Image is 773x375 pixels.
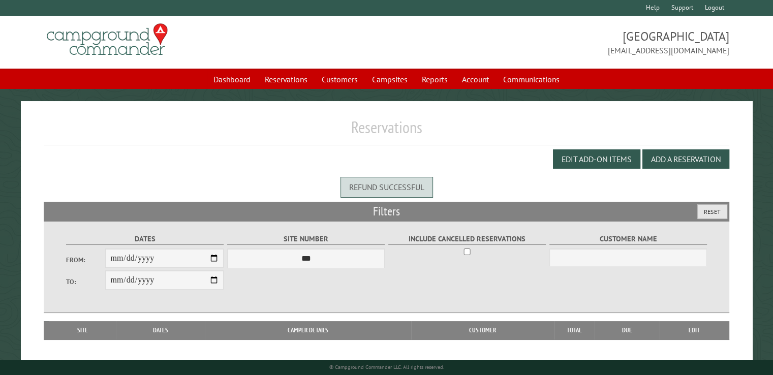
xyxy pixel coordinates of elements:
label: Site Number [227,233,385,245]
div: Refund successful [341,177,433,197]
button: Edit Add-on Items [553,149,640,169]
a: Dashboard [207,70,257,89]
th: Edit [660,321,729,339]
label: Customer Name [549,233,707,245]
span: [GEOGRAPHIC_DATA] [EMAIL_ADDRESS][DOMAIN_NAME] [387,28,729,56]
a: Communications [497,70,566,89]
h1: Reservations [44,117,729,145]
th: Camper Details [205,321,411,339]
th: Customer [411,321,554,339]
a: Account [456,70,495,89]
label: Include Cancelled Reservations [388,233,546,245]
a: Campsites [366,70,414,89]
a: Customers [316,70,364,89]
a: Reservations [259,70,314,89]
h2: Filters [44,202,729,221]
th: Total [554,321,595,339]
th: Due [595,321,660,339]
th: Dates [116,321,205,339]
a: Reports [416,70,454,89]
label: From: [66,255,106,265]
label: To: [66,277,106,287]
small: © Campground Commander LLC. All rights reserved. [329,364,444,370]
img: Campground Commander [44,20,171,59]
button: Add a Reservation [642,149,729,169]
label: Dates [66,233,224,245]
th: Site [49,321,116,339]
button: Reset [697,204,727,219]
